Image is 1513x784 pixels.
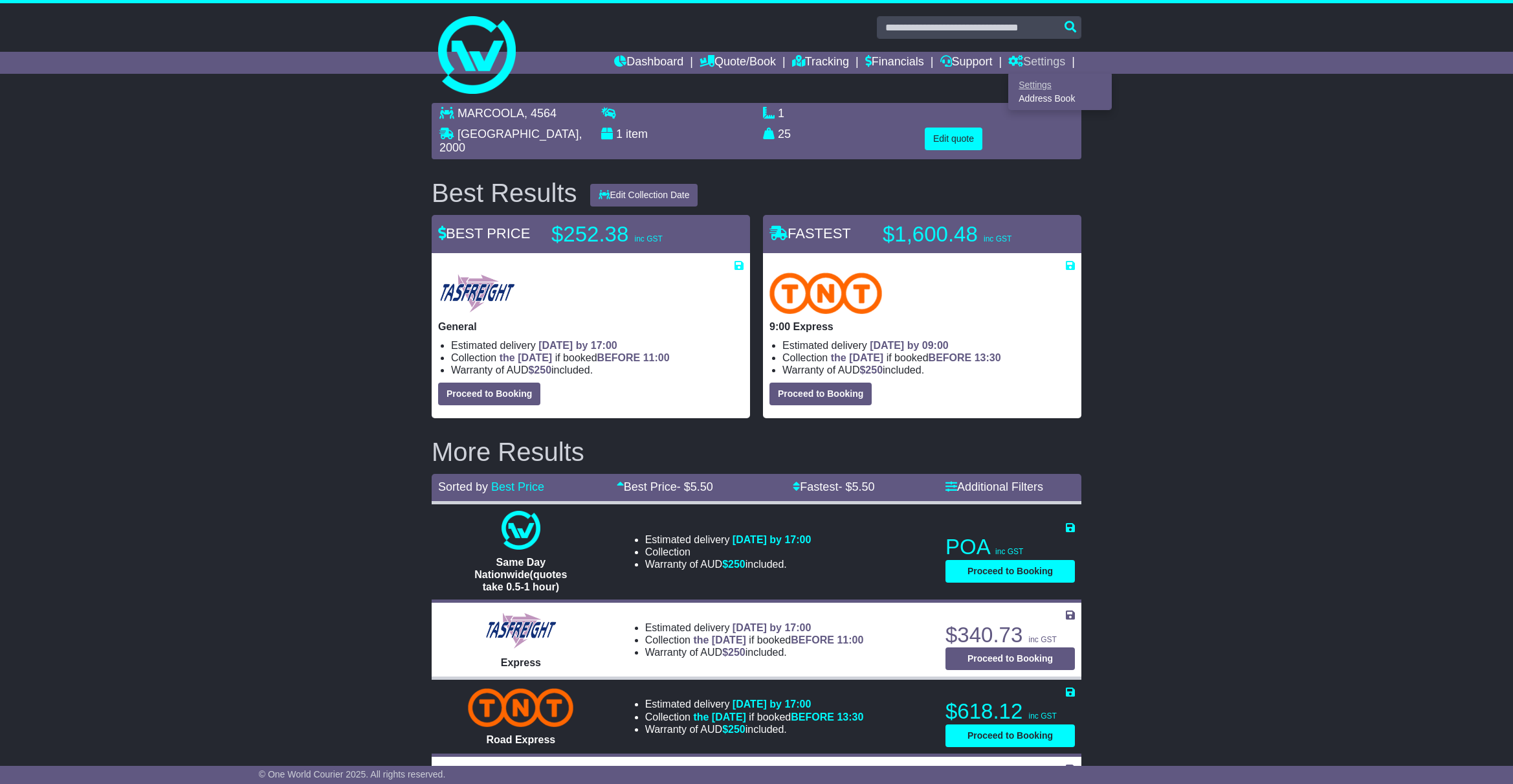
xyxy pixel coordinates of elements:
[728,724,745,735] span: 250
[645,634,864,646] li: Collection
[432,438,1081,466] h2: More Results
[645,723,864,735] li: Warranty of AUD included.
[451,352,744,364] li: Collection
[778,128,791,140] span: 25
[733,622,812,633] span: [DATE] by 17:00
[614,52,683,74] a: Dashboard
[645,546,812,558] li: Collection
[645,646,864,658] li: Warranty of AUD included.
[782,339,1075,352] li: Estimated delivery
[722,724,745,735] span: $
[1008,52,1065,74] a: Settings
[534,364,551,375] span: 250
[617,480,713,493] a: Best Price- $5.50
[634,234,662,243] span: inc GST
[769,273,882,314] img: TNT Domestic: 9:00 Express
[791,711,834,722] span: BEFORE
[728,647,745,658] span: 250
[945,480,1043,493] a: Additional Filters
[438,320,744,333] p: General
[1009,92,1111,106] a: Address Book
[500,352,552,363] span: the [DATE]
[528,364,551,375] span: $
[700,52,776,74] a: Quote/Book
[975,352,1001,363] span: 13:30
[501,657,541,668] span: Express
[451,364,744,376] li: Warranty of AUD included.
[945,699,1075,724] p: $618.12
[1028,711,1056,721] span: inc GST
[778,107,784,120] span: 1
[500,352,670,363] span: if booked
[865,364,883,375] span: 250
[484,611,558,650] img: Tasfreight: Express
[590,184,698,207] button: Edit Collection Date
[782,352,1075,364] li: Collection
[643,352,670,363] span: 11:00
[458,107,524,120] span: MARCOOLA
[438,480,488,493] span: Sorted by
[793,480,874,493] a: Fastest- $5.50
[728,559,745,570] span: 250
[837,711,863,722] span: 13:30
[438,383,540,405] button: Proceed to Booking
[1008,74,1112,110] div: Quote/Book
[852,480,874,493] span: 5.50
[502,511,540,550] img: One World Courier: Same Day Nationwide(quotes take 0.5-1 hour)
[693,711,745,722] span: the [DATE]
[722,647,745,658] span: $
[945,622,1075,648] p: $340.73
[693,711,863,722] span: if booked
[859,364,883,375] span: $
[626,128,648,140] span: item
[677,480,713,493] span: - $
[883,221,1044,247] p: $1,600.48
[831,352,1001,363] span: if booked
[769,383,872,405] button: Proceed to Booking
[616,128,623,140] span: 1
[538,340,617,351] span: [DATE] by 17:00
[645,711,864,723] li: Collection
[468,688,573,727] img: TNT Domestic: Road Express
[837,634,863,645] span: 11:00
[769,320,1075,333] p: 9:00 Express
[1028,635,1056,644] span: inc GST
[940,52,993,74] a: Support
[458,128,579,140] span: [GEOGRAPHIC_DATA]
[865,52,924,74] a: Financials
[439,128,582,155] span: , 2000
[945,534,1075,560] p: POA
[690,480,713,493] span: 5.50
[769,225,851,241] span: FASTEST
[693,634,745,645] span: the [DATE]
[831,352,883,363] span: the [DATE]
[984,234,1011,243] span: inc GST
[733,534,812,545] span: [DATE] by 17:00
[870,340,949,351] span: [DATE] by 09:00
[792,52,849,74] a: Tracking
[438,225,530,241] span: BEST PRICE
[645,558,812,570] li: Warranty of AUD included.
[945,560,1075,583] button: Proceed to Booking
[491,480,544,493] a: Best Price
[722,559,745,570] span: $
[838,480,874,493] span: - $
[945,724,1075,747] button: Proceed to Booking
[925,128,982,150] button: Edit quote
[597,352,641,363] span: BEFORE
[259,769,446,779] span: © One World Courier 2025. All rights reserved.
[451,339,744,352] li: Estimated delivery
[929,352,972,363] span: BEFORE
[1009,78,1111,92] a: Settings
[486,734,555,745] span: Road Express
[782,364,1075,376] li: Warranty of AUD included.
[645,533,812,546] li: Estimated delivery
[425,179,584,207] div: Best Results
[551,221,713,247] p: $252.38
[791,634,834,645] span: BEFORE
[693,634,863,645] span: if booked
[995,547,1023,556] span: inc GST
[438,273,516,314] img: Tasfreight: General
[524,107,557,120] span: , 4564
[474,557,567,592] span: Same Day Nationwide(quotes take 0.5-1 hour)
